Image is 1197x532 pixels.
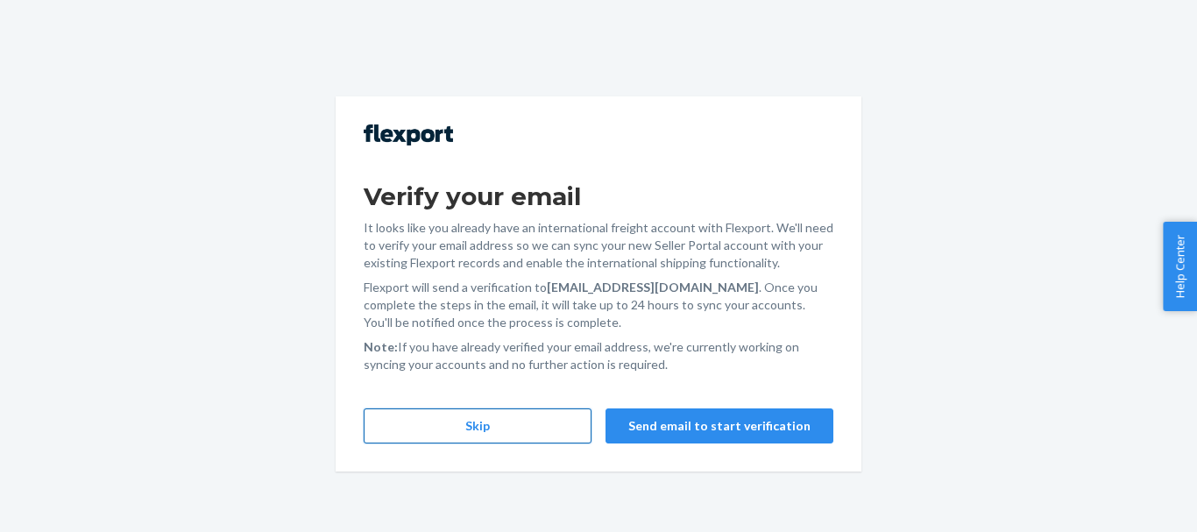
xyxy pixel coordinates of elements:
[364,124,453,145] img: Flexport logo
[364,338,833,373] p: If you have already verified your email address, we're currently working on syncing your accounts...
[547,280,759,294] strong: [EMAIL_ADDRESS][DOMAIN_NAME]
[364,219,833,272] p: It looks like you already have an international freight account with Flexport. We'll need to veri...
[1163,222,1197,311] button: Help Center
[364,279,833,331] p: Flexport will send a verification to . Once you complete the steps in the email, it will take up ...
[364,339,398,354] strong: Note:
[364,181,833,212] h1: Verify your email
[606,408,833,443] button: Send email to start verification
[364,408,591,443] button: Skip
